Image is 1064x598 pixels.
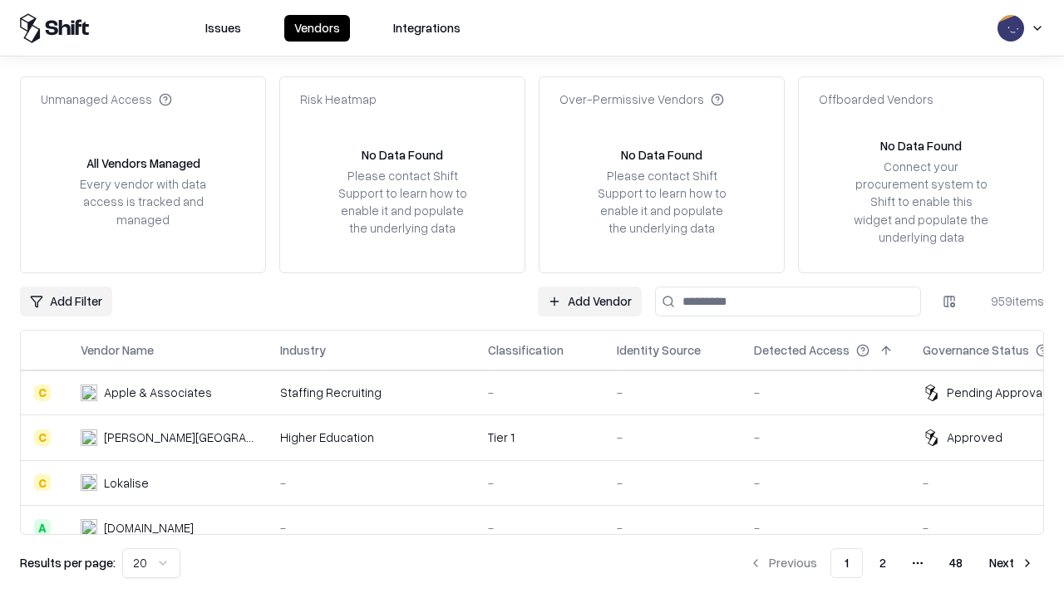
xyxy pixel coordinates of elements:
[739,548,1044,578] nav: pagination
[979,548,1044,578] button: Next
[923,341,1029,359] div: Governance Status
[488,474,590,492] div: -
[34,519,51,536] div: A
[488,429,590,446] div: Tier 1
[280,429,461,446] div: Higher Education
[617,474,727,492] div: -
[74,175,212,228] div: Every vendor with data access is tracked and managed
[81,429,97,446] img: Reichman University
[41,91,172,108] div: Unmanaged Access
[947,384,1045,401] div: Pending Approval
[880,137,962,154] div: No Data Found
[333,167,471,238] div: Please contact Shift Support to learn how to enable it and populate the underlying data
[104,384,212,401] div: Apple & Associates
[852,158,990,246] div: Connect your procurement system to Shift to enable this widget and populate the underlying data
[488,519,590,537] div: -
[280,519,461,537] div: -
[754,474,896,492] div: -
[280,384,461,401] div: Staffing Recruiting
[488,384,590,401] div: -
[617,341,701,359] div: Identity Source
[617,429,727,446] div: -
[866,548,899,578] button: 2
[754,341,850,359] div: Detected Access
[362,146,443,164] div: No Data Found
[947,429,1002,446] div: Approved
[104,519,194,537] div: [DOMAIN_NAME]
[81,474,97,491] img: Lokalise
[617,519,727,537] div: -
[754,519,896,537] div: -
[538,287,642,316] a: Add Vendor
[280,341,326,359] div: Industry
[20,287,112,316] button: Add Filter
[559,91,724,108] div: Over-Permissive Vendors
[104,474,149,492] div: Lokalise
[754,429,896,446] div: -
[617,384,727,401] div: -
[621,146,702,164] div: No Data Found
[81,341,154,359] div: Vendor Name
[20,554,116,571] p: Results per page:
[593,167,731,238] div: Please contact Shift Support to learn how to enable it and populate the underlying data
[280,474,461,492] div: -
[86,154,200,172] div: All Vendors Managed
[195,15,251,42] button: Issues
[488,341,564,359] div: Classification
[978,292,1044,310] div: 959 items
[81,385,97,401] img: Apple & Associates
[830,548,863,578] button: 1
[284,15,350,42] button: Vendors
[34,429,51,446] div: C
[754,384,896,401] div: -
[104,429,254,446] div: [PERSON_NAME][GEOGRAPHIC_DATA]
[34,474,51,491] div: C
[819,91,933,108] div: Offboarded Vendors
[300,91,377,108] div: Risk Heatmap
[383,15,470,42] button: Integrations
[936,548,976,578] button: 48
[34,385,51,401] div: C
[81,519,97,536] img: pathfactory.com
